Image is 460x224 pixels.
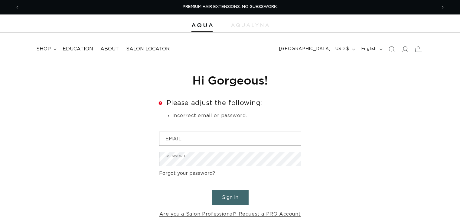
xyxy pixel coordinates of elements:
input: Email [159,132,301,146]
h1: Hi Gorgeous! [159,73,301,88]
span: [GEOGRAPHIC_DATA] | USD $ [279,46,349,52]
summary: Search [385,43,398,56]
button: English [357,43,385,55]
a: Salon Locator [122,42,173,56]
a: About [97,42,122,56]
span: Education [63,46,93,52]
button: Previous announcement [11,2,24,13]
summary: shop [33,42,59,56]
a: Are you a Salon Professional? Request a PRO Account [159,210,301,219]
button: [GEOGRAPHIC_DATA] | USD $ [276,43,357,55]
span: English [361,46,377,52]
li: Incorrect email or password. [172,112,301,120]
span: About [100,46,119,52]
button: Next announcement [436,2,449,13]
span: Salon Locator [126,46,170,52]
button: Sign in [212,190,249,205]
a: Forgot your password? [159,169,215,178]
img: Aqua Hair Extensions [191,23,213,27]
img: aqualyna.com [231,23,269,27]
span: shop [36,46,51,52]
h2: Please adjust the following: [159,100,301,106]
a: Education [59,42,97,56]
span: PREMIUM HAIR EXTENSIONS. NO GUESSWORK. [183,5,278,9]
